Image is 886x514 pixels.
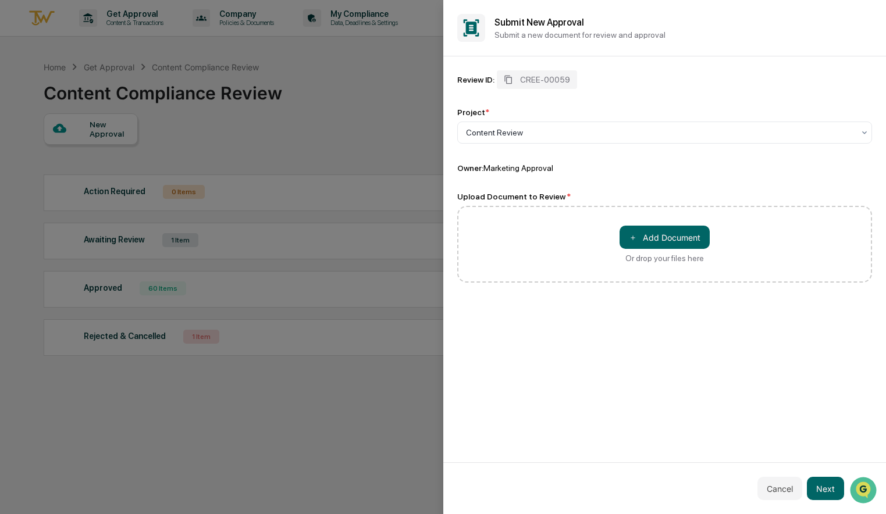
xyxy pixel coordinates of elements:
[84,148,94,157] div: 🗄️
[2,4,28,25] img: f2157a4c-a0d3-4daa-907e-bb6f0de503a5-1751232295721
[625,254,704,263] div: Or drop your files here
[40,89,191,101] div: Start new chat
[198,92,212,106] button: Start new chat
[2,2,28,28] button: Open customer support
[457,108,489,117] div: Project
[494,17,873,28] h2: Submit New Approval
[7,164,78,185] a: 🔎Data Lookup
[494,30,873,40] p: Submit a new document for review and approval
[82,197,141,206] a: Powered byPylon
[629,232,637,243] span: ＋
[23,169,73,180] span: Data Lookup
[12,170,21,179] div: 🔎
[483,163,553,173] span: Marketing Approval
[40,101,147,110] div: We're available if you need us!
[520,75,570,84] span: CREE-00059
[12,24,212,43] p: How can we help?
[96,147,144,158] span: Attestations
[80,142,149,163] a: 🗄️Attestations
[23,147,75,158] span: Preclearance
[620,226,710,249] button: Or drop your files here
[7,142,80,163] a: 🖐️Preclearance
[457,163,483,173] span: Owner:
[12,148,21,157] div: 🖐️
[12,89,33,110] img: 1746055101610-c473b297-6a78-478c-a979-82029cc54cd1
[116,197,141,206] span: Pylon
[757,477,802,500] button: Cancel
[457,75,494,84] div: Review ID:
[457,192,873,201] div: Upload Document to Review
[807,477,844,500] button: Next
